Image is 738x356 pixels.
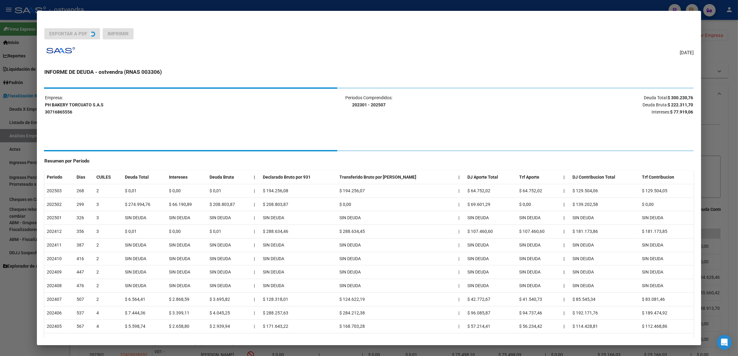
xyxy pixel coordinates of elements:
td: $ 112.468,86 [639,320,694,333]
td: $ 0,01 [122,184,167,198]
td: 2 [94,265,122,279]
td: SIN DEUDA [122,252,167,265]
td: 597 [74,333,94,347]
td: 202405 [44,320,74,333]
td: $ 7.444,36 [122,306,167,320]
td: $ 2.868,59 [166,292,207,306]
td: $ 139.202,58 [570,198,639,211]
td: 202406 [44,306,74,320]
p: Periodos Comprendidos: [261,94,477,109]
td: | [251,238,260,252]
td: $ 189.474,92 [639,306,694,320]
td: $ 194.256,08 [260,184,337,198]
td: 2 [94,238,122,252]
td: $ 6.564,41 [122,292,167,306]
td: SIN DEUDA [517,265,561,279]
td: $ 0,00 [166,225,207,238]
td: 3 [94,198,122,211]
strong: $ 222.311,70 [668,102,693,107]
td: SIN DEUDA [337,279,456,293]
td: SIN DEUDA [166,211,207,225]
span: Exportar a PDF [49,31,87,37]
td: $ 5.628,47 [122,333,167,347]
td: SIN DEUDA [517,252,561,265]
th: | [561,211,570,225]
th: DJ Contribucion Total [570,171,639,184]
th: | [561,184,570,198]
td: $ 288.257,63 [260,306,337,320]
th: | [561,320,570,333]
td: $ 107.460,60 [517,225,561,238]
td: SIN DEUDA [639,238,694,252]
td: SIN DEUDA [465,252,517,265]
td: 202412 [44,225,74,238]
td: $ 171.643,22 [260,320,337,333]
th: Deuda Total [122,171,167,184]
td: SIN DEUDA [207,252,251,265]
td: 387 [74,238,94,252]
td: SIN DEUDA [465,211,517,225]
td: SIN DEUDA [122,238,167,252]
th: CUILES [94,171,122,184]
strong: 202301 - 202507 [352,102,386,107]
td: | [456,279,465,293]
td: $ 181.173,86 [570,225,639,238]
td: $ 5.598,74 [122,320,167,333]
td: $ 128.318,01 [260,292,337,306]
td: | [251,198,260,211]
td: 202404 [44,333,74,347]
th: Intereses [166,171,207,184]
td: SIN DEUDA [207,211,251,225]
td: $ 0,00 [337,198,456,211]
td: 447 [74,265,94,279]
td: $ 94.737,46 [517,306,561,320]
td: $ 192.171,76 [570,306,639,320]
th: | [561,306,570,320]
td: SIN DEUDA [570,265,639,279]
td: SIN DEUDA [570,279,639,293]
th: Transferido Bruto por [PERSON_NAME] [337,171,456,184]
td: | [251,184,260,198]
td: | [251,279,260,293]
strong: $ 77.919,06 [670,109,693,114]
td: $ 83.081,46 [639,292,694,306]
td: $ 113.699,33 [260,333,337,347]
td: 3 [94,225,122,238]
td: SIN DEUDA [122,265,167,279]
td: | [251,225,260,238]
td: SIN DEUDA [122,211,167,225]
td: SIN DEUDA [260,279,337,293]
td: SIN DEUDA [166,279,207,293]
td: $ 114.428,81 [570,320,639,333]
td: SIN DEUDA [207,265,251,279]
td: | [251,211,260,225]
td: $ 3.399,11 [166,306,207,320]
td: $ 194.256,07 [337,184,456,198]
td: SIN DEUDA [337,265,456,279]
th: Dias [74,171,94,184]
td: $ 69.601,29 [465,198,517,211]
td: | [456,292,465,306]
span: [DATE] [680,49,694,56]
td: | [456,198,465,211]
th: | [251,171,260,184]
td: $ 0,00 [517,198,561,211]
td: 326 [74,211,94,225]
button: Imprimir [103,28,134,39]
td: $ 37.899,78 [465,333,517,347]
td: 4 [94,306,122,320]
td: $ 0,01 [207,225,251,238]
td: | [251,320,260,333]
td: $ 168.703,28 [337,320,456,333]
td: SIN DEUDA [260,238,337,252]
strong: PH BAKERY TORCUATO S.A.S 30716865556 [45,102,104,114]
td: SIN DEUDA [207,279,251,293]
td: 2 [94,184,122,198]
th: DJ Aporte Total [465,171,517,184]
td: $ 0,00 [166,184,207,198]
td: $ 129.504,05 [639,184,694,198]
td: $ 64.752,02 [517,184,561,198]
td: SIN DEUDA [570,211,639,225]
td: $ 129.504,06 [570,184,639,198]
td: | [456,252,465,265]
